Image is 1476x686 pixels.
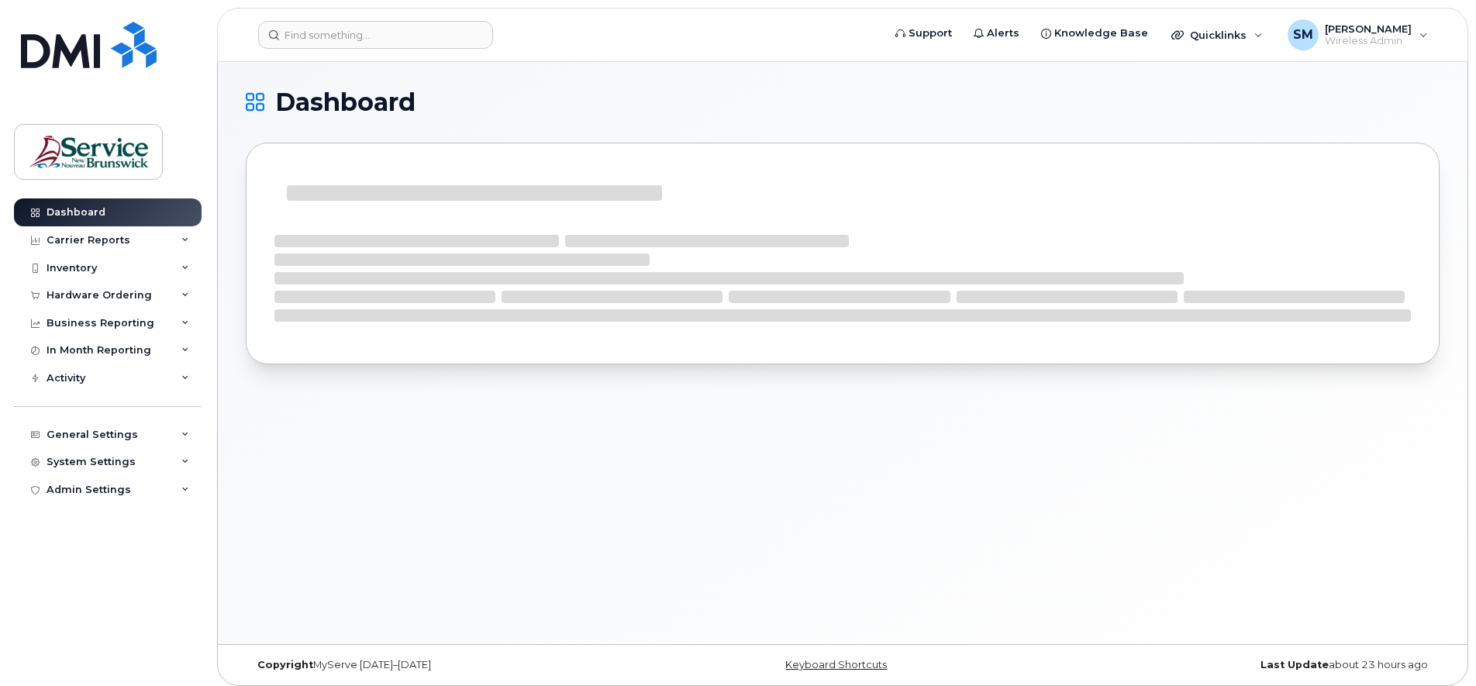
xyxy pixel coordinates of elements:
[1042,659,1440,671] div: about 23 hours ago
[1260,659,1329,670] strong: Last Update
[785,659,887,670] a: Keyboard Shortcuts
[275,91,416,114] span: Dashboard
[246,659,643,671] div: MyServe [DATE]–[DATE]
[257,659,313,670] strong: Copyright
